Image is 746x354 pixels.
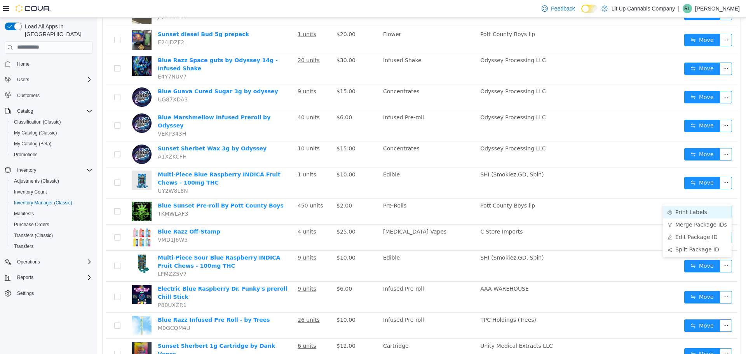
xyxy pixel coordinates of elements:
[14,130,57,136] span: My Catalog (Classic)
[587,302,623,314] button: icon: swapMove
[61,219,91,225] span: VMD1J6W5
[35,38,54,58] img: Blue Razz Space guts by Odyssey 14g - Infused Shake hero shot
[61,307,93,313] span: M0GCQM4U
[283,9,380,35] td: Flower
[14,91,92,100] span: Customers
[8,149,96,160] button: Promotions
[11,198,75,208] a: Inventory Manager (Classic)
[22,23,92,38] span: Load All Apps in [GEOGRAPHIC_DATA]
[14,273,92,282] span: Reports
[61,70,181,77] a: Blue Guava Cured Sugar 3g by odyssey
[622,242,635,255] button: icon: ellipsis
[622,273,635,286] button: icon: ellipsis
[35,184,54,203] img: Blue Sunset Pre-roll By Pott County Boys hero shot
[61,325,178,339] a: Sunset Sherbert 1g Cartridge by Dank Vapes
[17,274,33,281] span: Reports
[14,91,43,100] a: Customers
[200,185,226,191] u: 450 units
[383,96,449,103] span: Odyssey Processing LLC
[383,237,446,243] span: SHI (Smokiez,GD, Spin)
[35,210,54,229] img: Blue Razz Off-Stamp hero shot
[61,39,181,54] a: Blue Razz Space guts by Odyssey 14g - Infused Shake
[200,325,219,331] u: 6 units
[35,267,54,286] img: Electric Blue Raspberry Dr. Funky's preroll Chill Stick hero shot
[539,1,578,16] a: Feedback
[383,153,446,160] span: SHI (Smokiez,GD, Spin)
[17,92,40,99] span: Customers
[8,230,96,241] button: Transfers (Classic)
[11,231,92,240] span: Transfers (Classic)
[283,264,380,295] td: Infused Pre-roll
[14,189,47,195] span: Inventory Count
[61,78,91,85] span: UG87XDA3
[14,232,53,239] span: Transfers (Classic)
[239,185,255,191] span: $2.00
[678,4,680,13] p: |
[61,56,89,62] span: E4Y7NUV7
[11,139,55,148] a: My Catalog (Beta)
[566,213,634,225] li: Edit Package ID
[35,12,54,32] img: Sunset diesel Bud 5g prepack hero shot
[587,73,623,85] button: icon: swapMove
[14,59,92,69] span: Home
[14,273,37,282] button: Reports
[35,70,54,89] img: Blue Guava Cured Sugar 3g by odyssey hero shot
[283,150,380,181] td: Edible
[683,4,692,13] div: Roy Lackey
[622,16,635,28] button: icon: ellipsis
[239,70,258,77] span: $15.00
[239,96,255,103] span: $6.00
[11,150,41,159] a: Promotions
[16,5,51,12] img: Cova
[2,58,96,70] button: Home
[2,288,96,299] button: Settings
[8,208,96,219] button: Manifests
[283,92,380,124] td: Infused Pre-roll
[587,273,623,286] button: icon: swapMove
[239,39,258,45] span: $30.00
[14,211,34,217] span: Manifests
[61,127,169,134] a: Sunset Sherbet Wax 3g by Odyssey
[61,170,91,176] span: UY2W8L8N
[383,185,438,191] span: Pott County Boys llp
[35,236,54,255] img: Multi-Piece Sour Blue Raspberry INDICA Fruit Chews - 100mg THC hero shot
[8,117,96,127] button: Classification (Classic)
[587,159,623,171] button: icon: swapMove
[8,219,96,230] button: Purchase Orders
[383,13,438,19] span: Pott County Boys llp
[11,242,37,251] a: Transfers
[14,200,72,206] span: Inventory Manager (Classic)
[11,128,92,138] span: My Catalog (Classic)
[622,302,635,314] button: icon: ellipsis
[200,96,223,103] u: 40 units
[283,35,380,66] td: Infused Shake
[383,70,449,77] span: Odyssey Processing LLC
[61,13,152,19] a: Sunset diesel Bud 5g prepack
[14,75,92,84] span: Users
[17,259,40,265] span: Operations
[11,150,92,159] span: Promotions
[2,272,96,283] button: Reports
[383,39,449,45] span: Odyssey Processing LLC
[61,153,183,168] a: Multi-Piece Blue Raspberry INDICA Fruit Chews - 100mg THC
[17,108,33,114] span: Catalog
[14,141,52,147] span: My Catalog (Beta)
[383,325,456,331] span: Unity Medical Extracts LLC
[2,256,96,267] button: Operations
[239,237,258,243] span: $10.00
[684,4,690,13] span: RL
[200,70,219,77] u: 9 units
[11,209,37,218] a: Manifests
[8,127,96,138] button: My Catalog (Classic)
[622,130,635,143] button: icon: ellipsis
[17,77,29,83] span: Users
[11,220,92,229] span: Purchase Orders
[566,188,634,201] li: Print Labels
[14,243,33,249] span: Transfers
[566,201,634,213] li: Merge Package IDs
[283,207,380,233] td: [MEDICAL_DATA] Vapes
[11,176,62,186] a: Adjustments (Classic)
[35,298,54,317] img: Blue Razz Infused Pre Roll - by Trees hero shot
[14,152,38,158] span: Promotions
